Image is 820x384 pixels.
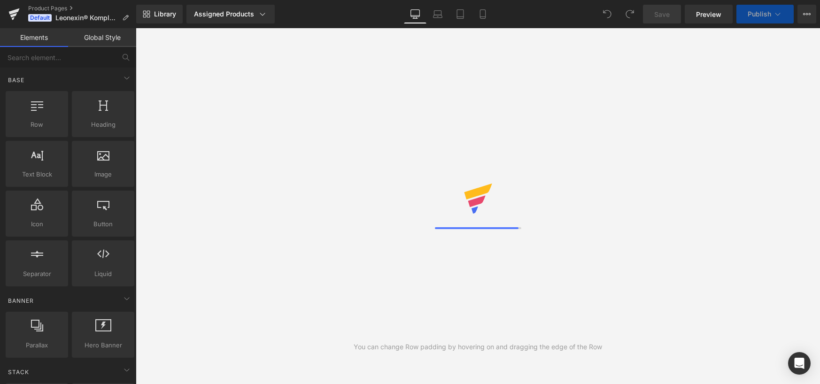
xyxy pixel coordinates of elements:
a: New Library [136,5,183,23]
div: Assigned Products [194,9,267,19]
button: Publish [736,5,794,23]
button: More [797,5,816,23]
span: Liquid [75,269,132,279]
span: Default [28,14,52,22]
span: Preview [696,9,721,19]
span: Base [7,76,25,84]
div: Open Intercom Messenger [788,352,811,375]
span: Parallax [8,340,65,350]
span: Icon [8,219,65,229]
a: Mobile [472,5,494,23]
span: Image [75,169,132,179]
span: Heading [75,120,132,130]
span: Button [75,219,132,229]
a: Desktop [404,5,426,23]
span: Separator [8,269,65,279]
span: Row [8,120,65,130]
span: Leonexin® Komplex - Produkt Page [55,14,118,22]
a: Preview [685,5,733,23]
a: Laptop [426,5,449,23]
button: Undo [598,5,617,23]
span: Stack [7,368,30,376]
span: Publish [748,10,771,18]
a: Global Style [68,28,136,47]
span: Banner [7,296,35,305]
span: Text Block [8,169,65,179]
button: Redo [620,5,639,23]
a: Product Pages [28,5,136,12]
span: Library [154,10,176,18]
a: Tablet [449,5,472,23]
span: Hero Banner [75,340,132,350]
span: Save [654,9,670,19]
div: You can change Row padding by hovering on and dragging the edge of the Row [354,342,602,352]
